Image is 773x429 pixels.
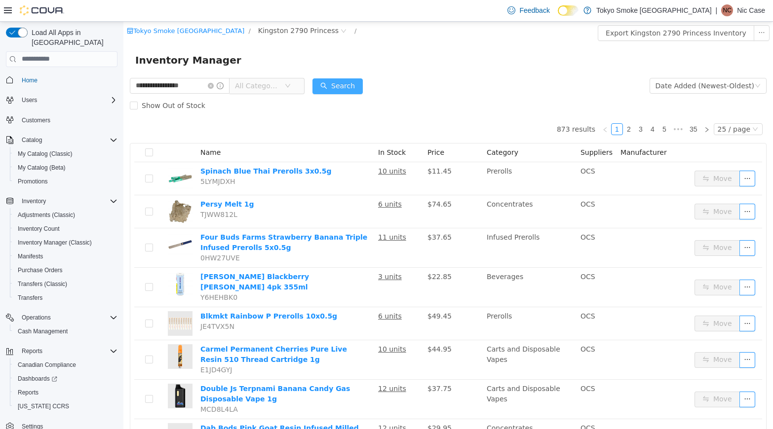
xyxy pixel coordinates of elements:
[18,345,46,357] button: Reports
[22,136,42,144] span: Catalog
[112,59,156,69] span: All Categories
[596,4,712,16] p: Tokyo Smoke [GEOGRAPHIC_DATA]
[18,94,41,106] button: Users
[304,251,328,259] span: $22.85
[18,195,50,207] button: Inventory
[571,218,617,234] button: icon: swapMove
[14,176,117,187] span: Promotions
[2,311,121,324] button: Operations
[77,402,235,421] a: Dab Bods Pink Goat Resin Infused Milled Flower 2g
[18,74,117,86] span: Home
[457,127,489,135] span: Suppliers
[18,195,117,207] span: Inventory
[77,156,112,164] span: 5LYMJDXH
[10,399,121,413] button: [US_STATE] CCRS
[125,5,127,13] span: /
[18,294,42,302] span: Transfers
[433,102,472,113] li: 873 results
[14,264,117,276] span: Purchase Orders
[255,290,278,298] u: 6 units
[10,161,121,175] button: My Catalog (Beta)
[524,102,535,113] a: 4
[161,61,167,68] i: icon: down
[255,402,283,410] u: 12 units
[44,322,69,347] img: Carmel Permanent Cherries Pure Live Resin 510 Thread Cartridge 1g hero shot
[304,363,328,371] span: $37.75
[616,149,632,165] button: icon: ellipsis
[14,250,117,262] span: Manifests
[12,31,124,46] span: Inventory Manager
[10,250,121,263] button: Manifests
[3,6,10,12] i: icon: shop
[18,74,41,86] a: Home
[10,208,121,222] button: Adjustments (Classic)
[2,113,121,127] button: Customers
[457,363,472,371] span: OCS
[14,359,80,371] a: Canadian Compliance
[457,179,472,186] span: OCS
[304,212,328,219] span: $37.65
[532,57,631,71] div: Date Added (Newest-Oldest)
[571,182,617,198] button: icon: swapMove
[2,73,121,87] button: Home
[457,402,472,410] span: OCS
[14,278,117,290] span: Transfers (Classic)
[359,141,453,174] td: Prerolls
[304,323,328,331] span: $44.95
[359,174,453,207] td: Concentrates
[571,149,617,165] button: icon: swapMove
[631,61,637,68] i: icon: down
[14,325,117,337] span: Cash Management
[84,61,90,67] i: icon: close-circle
[304,127,321,135] span: Price
[255,323,283,331] u: 10 units
[18,114,54,126] a: Customers
[18,225,60,233] span: Inventory Count
[457,251,472,259] span: OCS
[14,387,117,398] span: Reports
[14,292,117,304] span: Transfers
[77,344,109,352] span: E1JD4GYJ
[44,211,69,235] img: Four Buds Farms Strawberry Banana Triple Infused Prerolls 5x0.5g hero shot
[457,323,472,331] span: OCS
[14,359,117,371] span: Canadian Compliance
[536,102,546,113] a: 5
[14,80,86,88] span: Show Out of Stock
[14,209,117,221] span: Adjustments (Classic)
[44,250,69,275] img: Mollo Blackberry Seltzer 4pk 355ml hero shot
[304,290,328,298] span: $49.45
[488,102,499,113] a: 1
[359,319,453,358] td: Carts and Disposable Vapes
[18,150,73,158] span: My Catalog (Classic)
[14,162,117,174] span: My Catalog (Beta)
[44,401,69,426] img: Dab Bods Pink Goat Resin Infused Milled Flower 2g hero shot
[547,102,563,113] li: Next 5 Pages
[22,197,46,205] span: Inventory
[616,330,632,346] button: icon: ellipsis
[2,93,121,107] button: Users
[44,289,69,314] img: Blkmkt Rainbow P Prerolls 10x0.5g hero shot
[135,3,215,14] span: Kingston 2790 Princess
[523,102,535,113] li: 4
[18,280,67,288] span: Transfers (Classic)
[571,294,617,310] button: icon: swapMove
[359,246,453,286] td: Beverages
[10,372,121,386] a: Dashboards
[77,179,131,186] a: Persy Melt 1g
[563,102,577,113] a: 35
[10,222,121,236] button: Inventory Count
[44,178,69,202] img: Persy Melt 1g hero shot
[14,162,70,174] a: My Catalog (Beta)
[10,277,121,291] button: Transfers (Classic)
[10,291,121,305] button: Transfers
[22,76,38,84] span: Home
[488,102,500,113] li: 1
[14,325,72,337] a: Cash Management
[479,105,485,111] i: icon: left
[18,252,43,260] span: Manifests
[14,223,117,235] span: Inventory Count
[255,251,278,259] u: 3 units
[77,251,186,269] a: [PERSON_NAME] Blackberry [PERSON_NAME] 4pk 355ml
[563,102,578,113] li: 35
[22,314,51,322] span: Operations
